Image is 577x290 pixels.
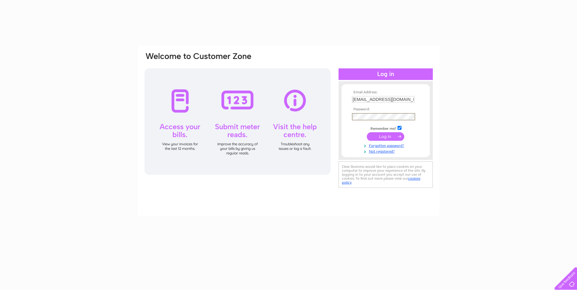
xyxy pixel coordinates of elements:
[339,161,433,188] div: Clear Business would like to place cookies on your computer to improve your experience of the sit...
[350,107,421,112] th: Password:
[367,132,404,141] input: Submit
[342,176,420,185] a: cookies policy
[352,148,421,154] a: Not registered?
[352,142,421,148] a: Forgotten password?
[350,125,421,131] td: Remember me?
[350,90,421,95] th: Email Address:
